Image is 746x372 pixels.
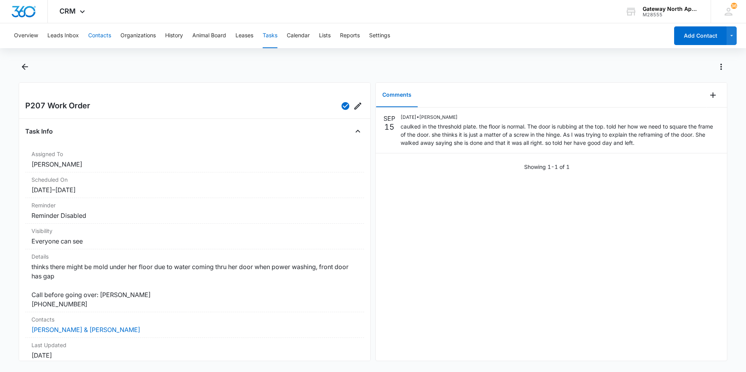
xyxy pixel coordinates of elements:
button: Add Contact [674,26,727,45]
div: Detailsthinks there might be mold under her floor due to water coming thru her door when power wa... [25,249,364,312]
button: Organizations [120,23,156,48]
dd: Reminder Disabled [31,211,358,220]
button: Back [19,61,31,73]
div: Last Updated[DATE] [25,338,364,363]
div: Contacts[PERSON_NAME] & [PERSON_NAME] [25,312,364,338]
button: Reports [340,23,360,48]
dt: Details [31,252,358,261]
p: [DATE] • [PERSON_NAME] [401,114,719,121]
button: History [165,23,183,48]
dd: [DATE] [31,351,358,360]
button: Settings [369,23,390,48]
dd: thinks there might be mold under her floor due to water coming thru her door when power washing, ... [31,262,358,309]
div: Assigned To[PERSON_NAME] [25,147,364,172]
button: Leads Inbox [47,23,79,48]
div: notifications count [731,3,737,9]
dt: Contacts [31,315,358,323]
div: ReminderReminder Disabled [25,198,364,224]
div: Scheduled On[DATE]–[DATE] [25,172,364,198]
button: Comments [376,83,418,107]
dt: Last Updated [31,341,358,349]
button: Animal Board [192,23,226,48]
div: VisibilityEveryone can see [25,224,364,249]
button: Calendar [287,23,310,48]
dt: Assigned To [31,150,358,158]
p: Showing 1-1 of 1 [524,163,570,171]
button: Overview [14,23,38,48]
button: Add Comment [707,89,719,101]
button: Lists [319,23,331,48]
div: account id [643,12,699,17]
a: [PERSON_NAME] & [PERSON_NAME] [31,326,140,334]
span: 36 [731,3,737,9]
dd: [DATE] – [DATE] [31,185,358,195]
dt: Visibility [31,227,358,235]
h4: Task Info [25,127,53,136]
h2: P207 Work Order [25,100,90,112]
dt: Reminder [31,201,358,209]
dd: [PERSON_NAME] [31,160,358,169]
div: account name [643,6,699,12]
p: 15 [384,123,394,131]
dt: Scheduled On [31,176,358,184]
button: Leases [235,23,253,48]
span: CRM [59,7,76,15]
p: SEP [383,114,395,123]
button: Actions [715,61,727,73]
button: Contacts [88,23,111,48]
dd: Everyone can see [31,236,358,246]
p: caulked in the threshold plate. the floor is normal. The door is rubbing at the top. told her how... [401,122,719,147]
button: Edit [352,100,364,112]
button: Close [352,125,364,137]
button: Tasks [263,23,277,48]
